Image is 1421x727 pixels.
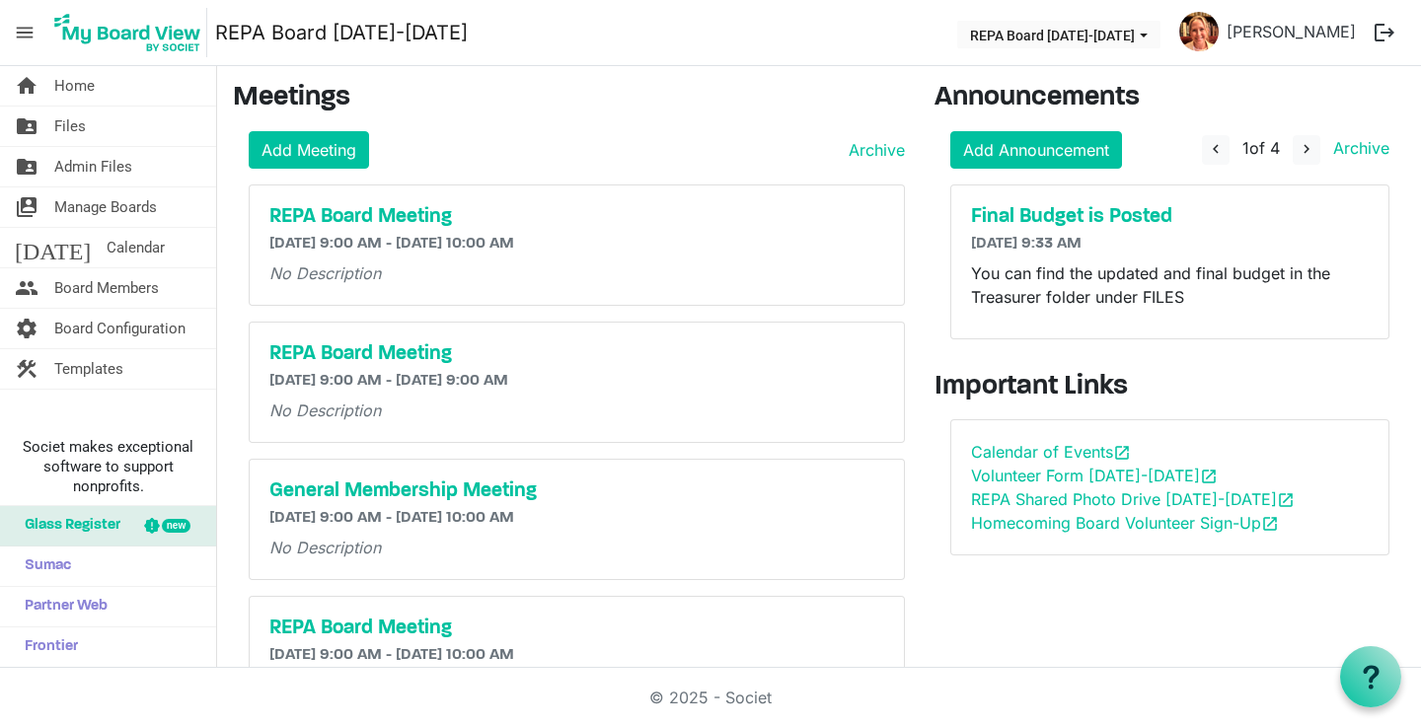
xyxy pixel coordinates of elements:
a: Calendar of Eventsopen_in_new [971,442,1131,462]
a: Volunteer Form [DATE]-[DATE]open_in_new [971,466,1218,485]
span: 1 [1242,138,1249,158]
button: navigate_before [1202,135,1230,165]
img: My Board View Logo [48,8,207,57]
a: REPA Board [DATE]-[DATE] [215,13,468,52]
h6: [DATE] 9:00 AM - [DATE] 10:00 AM [269,235,884,254]
span: settings [15,309,38,348]
p: No Description [269,261,884,285]
a: Add Meeting [249,131,369,169]
span: Sumac [15,546,71,586]
button: navigate_next [1293,135,1320,165]
h3: Announcements [935,82,1406,115]
h3: Meetings [233,82,905,115]
span: open_in_new [1200,468,1218,485]
button: logout [1364,12,1405,53]
span: Partner Web [15,587,108,626]
a: Homecoming Board Volunteer Sign-Upopen_in_new [971,513,1279,533]
span: open_in_new [1113,444,1131,462]
span: folder_shared [15,147,38,186]
span: home [15,66,38,106]
div: new [162,519,190,533]
span: Home [54,66,95,106]
a: Add Announcement [950,131,1122,169]
h6: [DATE] 9:00 AM - [DATE] 10:00 AM [269,646,884,665]
span: Board Configuration [54,309,186,348]
p: No Description [269,536,884,559]
span: construction [15,349,38,389]
span: navigate_before [1207,140,1225,158]
p: You can find the updated and final budget in the Treasurer folder under FILES [971,261,1370,309]
span: [DATE] 9:33 AM [971,236,1082,252]
span: Files [54,107,86,146]
span: Glass Register [15,506,120,545]
span: Admin Files [54,147,132,186]
span: Manage Boards [54,187,157,227]
a: Archive [841,138,905,162]
span: menu [6,14,43,51]
span: Societ makes exceptional software to support nonprofits. [9,437,207,496]
span: navigate_next [1298,140,1315,158]
span: of 4 [1242,138,1280,158]
a: [PERSON_NAME] [1219,12,1364,51]
h6: [DATE] 9:00 AM - [DATE] 9:00 AM [269,372,884,391]
button: REPA Board 2025-2026 dropdownbutton [957,21,1160,48]
img: UNj9KiHyfkoSamJPp3Knb9UeywaGMnBEaA0hv17Pn_pk1u2kssRu4EPvB5Mn4Vby2U5iJV8WGKy39i2DKeFrJw_thumb.png [1179,12,1219,51]
h3: Important Links [935,371,1406,404]
span: Board Members [54,268,159,308]
a: Archive [1325,138,1389,158]
a: My Board View Logo [48,8,215,57]
span: Calendar [107,228,165,267]
h6: [DATE] 9:00 AM - [DATE] 10:00 AM [269,509,884,528]
a: REPA Board Meeting [269,342,884,366]
span: Templates [54,349,123,389]
span: open_in_new [1261,515,1279,533]
span: open_in_new [1277,491,1295,509]
span: switch_account [15,187,38,227]
span: Frontier [15,627,78,667]
a: © 2025 - Societ [649,688,772,707]
p: No Description [269,399,884,422]
span: folder_shared [15,107,38,146]
a: General Membership Meeting [269,479,884,503]
a: Final Budget is Posted [971,205,1370,229]
span: [DATE] [15,228,91,267]
a: REPA Shared Photo Drive [DATE]-[DATE]open_in_new [971,489,1295,509]
span: people [15,268,38,308]
a: REPA Board Meeting [269,617,884,640]
a: REPA Board Meeting [269,205,884,229]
